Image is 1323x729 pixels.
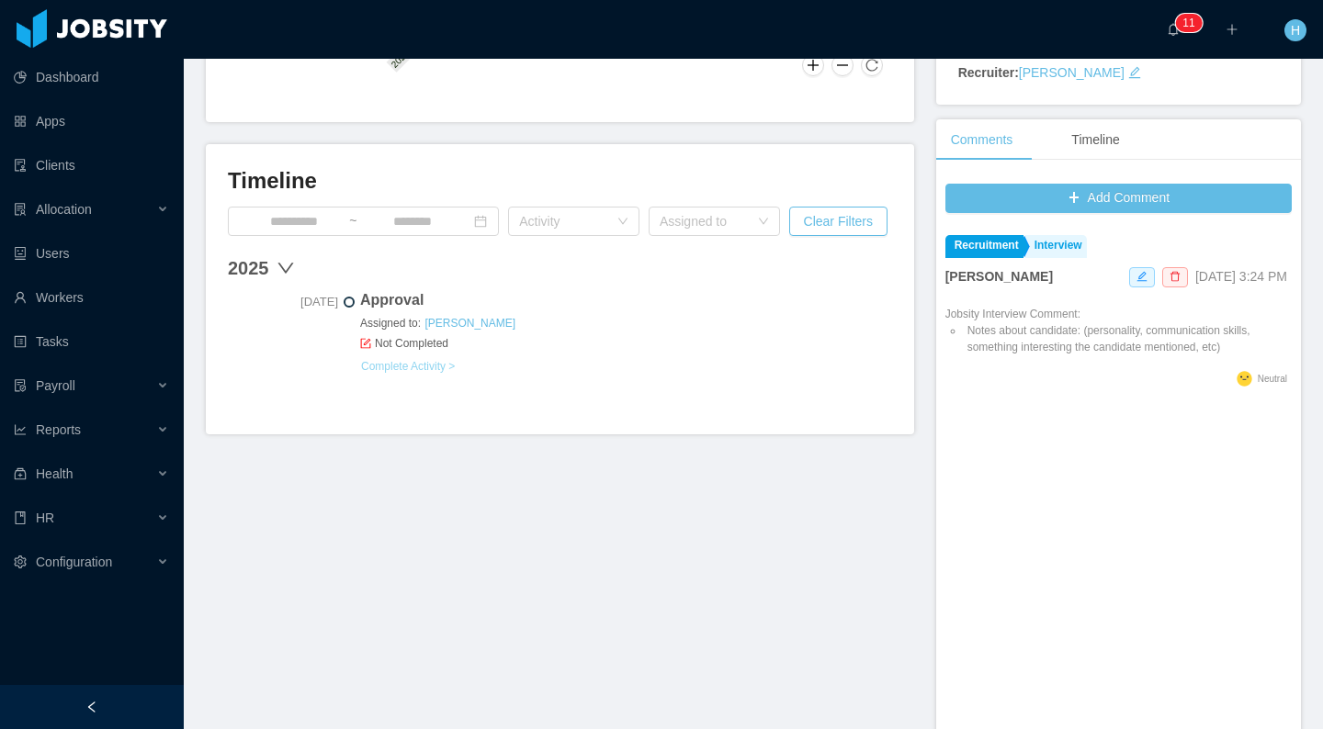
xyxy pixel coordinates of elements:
p: 1 [1182,14,1189,32]
i: icon: solution [14,203,27,216]
span: down [277,259,295,277]
button: Zoom Out [831,54,854,76]
a: Recruitment [945,235,1023,258]
div: 2025 down [228,254,892,282]
a: Interview [1025,235,1087,258]
a: icon: userWorkers [14,279,169,316]
button: Reset Zoom [861,54,883,76]
strong: Recruiter: [958,65,1019,80]
i: icon: file-protect [14,379,27,392]
i: icon: down [617,216,628,229]
a: Complete Activity > [360,359,456,374]
p: 1 [1189,14,1195,32]
span: [DATE] [228,293,338,311]
sup: 11 [1175,14,1202,32]
div: Assigned to [660,212,749,230]
i: icon: calendar [474,215,487,228]
span: Configuration [36,555,112,569]
i: icon: edit [1136,271,1148,282]
i: icon: book [14,511,27,524]
i: icon: medicine-box [14,467,27,480]
li: Notes about candidate: (personality, communication skills, something interesting the candidate me... [964,322,1292,355]
i: icon: setting [14,555,27,568]
a: icon: robotUsers [14,235,169,272]
h3: Timeline [228,166,892,196]
button: icon: plusAdd Comment [945,184,1292,213]
div: Jobsity Interview Comment: [945,306,1292,355]
span: Reports [36,422,81,437]
div: Activity [519,212,608,230]
div: Timeline [1057,119,1134,161]
i: icon: delete [1170,271,1181,282]
i: icon: line-chart [14,423,27,436]
a: [PERSON_NAME] [424,316,516,331]
a: [PERSON_NAME] [1019,65,1125,80]
span: Allocation [36,202,92,217]
div: Comments [936,119,1028,161]
button: Zoom In [802,54,824,76]
span: [DATE] 3:24 PM [1195,269,1287,284]
i: icon: edit [1128,66,1141,79]
span: Approval [360,289,892,311]
i: icon: plus [1226,23,1238,36]
button: Clear Filters [789,207,888,236]
i: icon: bell [1167,23,1180,36]
span: H [1291,19,1300,41]
span: Neutral [1258,374,1287,384]
span: Not Completed [360,335,892,352]
i: icon: down [758,216,769,229]
a: icon: pie-chartDashboard [14,59,169,95]
span: Payroll [36,378,75,393]
i: icon: form [360,338,371,349]
a: icon: profileTasks [14,323,169,360]
span: Assigned to: [360,315,892,331]
a: icon: appstoreApps [14,103,169,140]
span: Health [36,466,73,481]
a: icon: auditClients [14,147,169,184]
strong: [PERSON_NAME] [945,269,1053,284]
span: HR [36,510,54,525]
